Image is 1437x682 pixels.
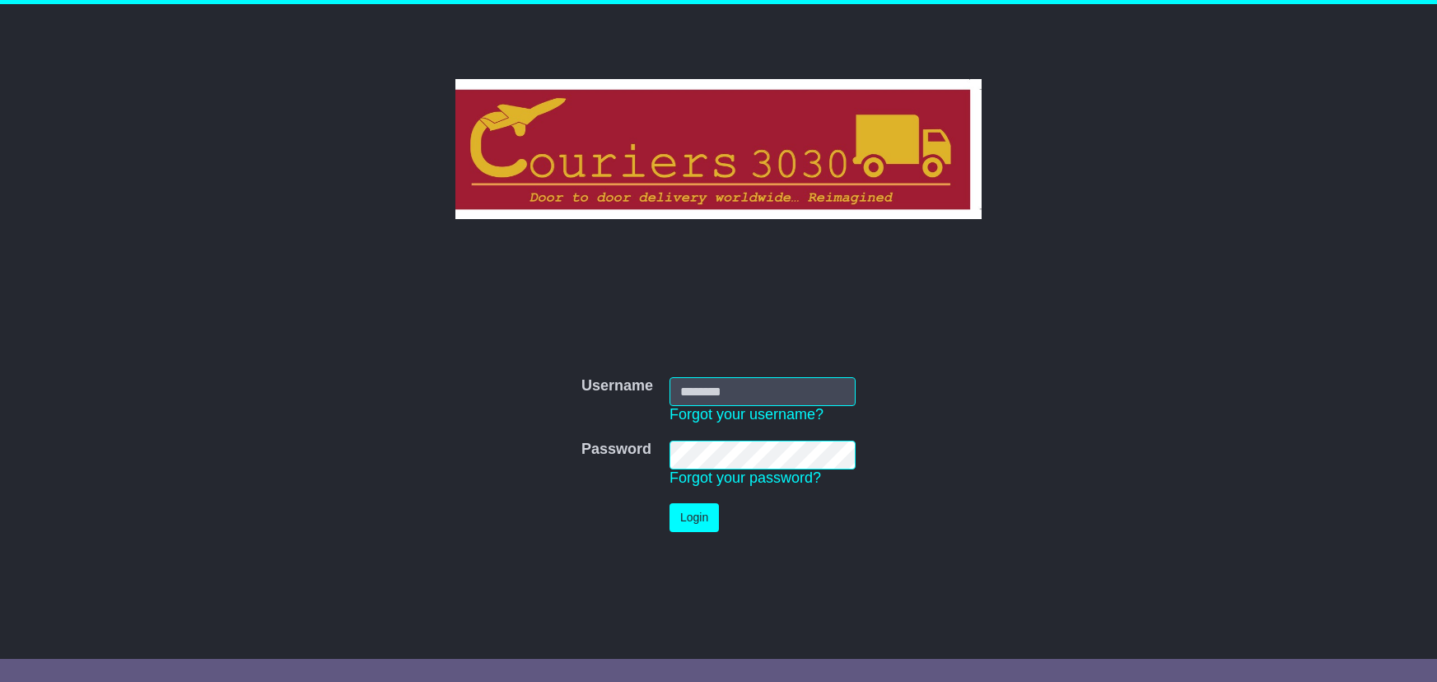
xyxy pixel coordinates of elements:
a: Forgot your username? [670,406,823,423]
button: Login [670,503,719,532]
label: Username [581,377,653,395]
a: Forgot your password? [670,469,821,486]
img: Couriers 3030 [455,79,982,219]
label: Password [581,441,651,459]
